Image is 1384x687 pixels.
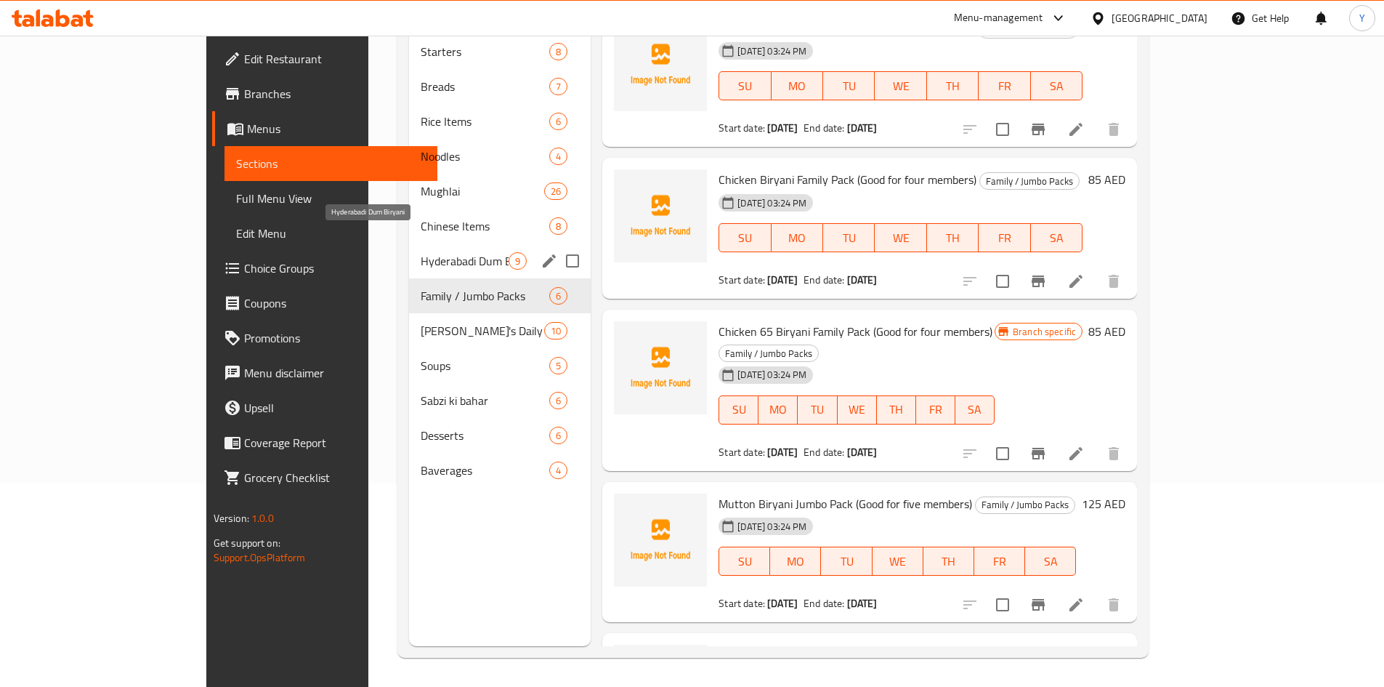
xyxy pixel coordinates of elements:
button: WE [875,71,926,100]
div: Noodles [421,148,549,165]
span: SU [725,76,765,97]
span: 4 [550,150,567,164]
span: [DATE] 03:24 PM [732,520,812,534]
div: Desserts [421,427,549,444]
div: items [549,427,567,444]
span: Starters [421,43,549,60]
span: MO [764,399,792,420]
span: 26 [545,185,567,198]
span: 7 [550,80,567,94]
span: Grocery Checklist [244,469,426,486]
a: Edit menu item [1067,121,1085,138]
span: FR [984,228,1024,249]
img: Chicken Biryani Family Pack (Good for four members) [614,169,707,262]
a: Promotions [212,321,437,355]
span: Get support on: [214,534,280,553]
div: items [549,78,567,95]
div: Starters8 [409,34,591,69]
span: Chicken Biryani Jumbo Pack (Good for five members) [719,644,974,666]
span: Chicken 65 Biryani Family Pack (Good for four members) [719,321,992,342]
span: WE [843,399,871,420]
button: TU [823,223,875,252]
button: WE [838,395,877,425]
button: TU [823,71,875,100]
b: [DATE] [767,270,798,289]
b: [DATE] [847,443,878,462]
span: Family / Jumbo Packs [421,287,549,305]
img: Chicken 65 Biryani Family Pack (Good for four members) [614,321,707,414]
button: FR [979,71,1030,100]
span: Start date: [719,118,765,137]
button: SU [719,547,770,576]
span: TH [929,551,968,572]
button: TH [927,71,979,100]
span: Family / Jumbo Packs [719,345,818,362]
a: Support.OpsPlatform [214,548,306,567]
span: Chicken Biryani Family Pack (Good for four members) [719,169,976,190]
button: edit [538,250,560,272]
button: WE [875,223,926,252]
span: TH [883,399,910,420]
img: Mutton Biryani Jumbo Pack (Good for five members) [614,494,707,587]
span: Promotions [244,329,426,347]
div: Soups5 [409,348,591,383]
button: WE [873,547,923,576]
span: MO [776,551,815,572]
button: SA [955,395,995,425]
button: MO [770,547,821,576]
span: Sabzi ki bahar [421,392,549,409]
div: Breads7 [409,69,591,104]
span: TU [827,551,866,572]
span: 6 [550,115,567,129]
span: 6 [550,429,567,443]
h6: 90 AED [1088,18,1125,39]
div: Sabzi ki bahar6 [409,383,591,418]
div: items [544,182,567,200]
button: MO [772,71,823,100]
span: Start date: [719,270,765,289]
span: Full Menu View [236,190,426,207]
button: Branch-specific-item [1021,264,1056,299]
span: Coverage Report [244,434,426,451]
span: TU [829,76,869,97]
div: items [549,462,567,479]
button: SU [719,223,771,252]
img: Mutton Biryani Family Pack (Good for four members) [614,18,707,111]
button: Branch-specific-item [1021,436,1056,471]
button: MO [758,395,798,425]
span: TU [804,399,831,420]
h6: 85 AED [1088,321,1125,342]
span: 6 [550,394,567,408]
span: Select to update [987,590,1018,620]
b: [DATE] [847,594,878,613]
span: Edit Restaurant [244,50,426,68]
a: Edit menu item [1067,445,1085,462]
span: MO [777,228,817,249]
h6: 85 AED [1088,169,1125,190]
span: FR [984,76,1024,97]
span: Family / Jumbo Packs [976,497,1075,513]
span: Soups [421,357,549,374]
div: Family / Jumbo Packs [975,497,1075,514]
div: Menu-management [954,9,1043,27]
a: Sections [224,146,437,181]
a: Grocery Checklist [212,460,437,495]
button: delete [1096,264,1131,299]
div: Mughlai26 [409,174,591,209]
a: Edit menu item [1067,596,1085,614]
span: Breads [421,78,549,95]
span: Select to update [987,114,1018,145]
span: MO [777,76,817,97]
a: Upsell [212,390,437,425]
span: Chinese Items [421,217,549,235]
div: Hyderabadi Dum Biryani9edit [409,244,591,278]
div: Baverages [421,462,549,479]
a: Menus [212,111,437,146]
button: TH [927,223,979,252]
div: Rice Items6 [409,104,591,139]
b: [DATE] [767,594,798,613]
span: 5 [550,359,567,373]
span: Edit Menu [236,225,426,242]
button: SU [719,71,771,100]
